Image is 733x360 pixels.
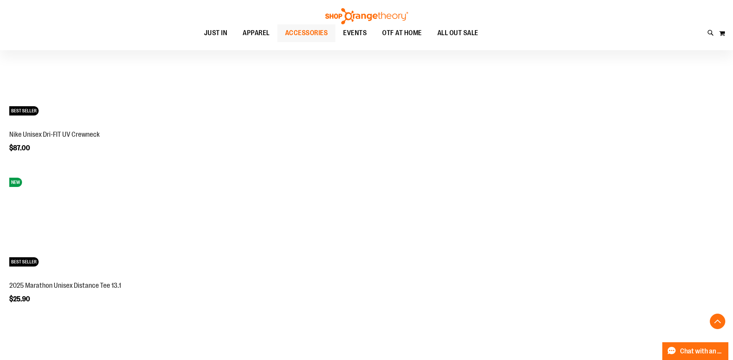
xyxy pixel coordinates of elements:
[9,144,30,152] span: $87.00
[243,24,270,42] span: APPAREL
[9,131,100,138] a: Nike Unisex Dri-FIT UV Crewneck
[9,106,39,115] span: BEST SELLER
[662,342,729,360] button: Chat with an Expert
[382,24,422,42] span: OTF AT HOME
[9,122,102,128] a: Nike Unisex Dri-FIT UV CrewneckNEWBEST SELLER
[710,314,725,329] button: Back To Top
[9,178,22,187] span: NEW
[430,24,486,42] a: ALL OUT SALE
[285,24,328,42] span: ACCESSORIES
[324,8,409,24] img: Shop Orangetheory
[235,24,277,42] a: APPAREL
[9,273,102,279] a: 2025 Marathon Unisex Distance Tee 13.1NEWBEST SELLER
[343,24,367,42] span: EVENTS
[204,24,228,42] span: JUST IN
[335,24,374,42] a: EVENTS
[9,257,39,267] span: BEST SELLER
[196,24,235,42] a: JUST IN
[437,24,478,42] span: ALL OUT SALE
[9,282,121,289] a: 2025 Marathon Unisex Distance Tee 13.1
[680,348,724,355] span: Chat with an Expert
[9,295,30,303] span: $25.90
[277,24,336,42] a: ACCESSORIES
[374,24,430,42] a: OTF AT HOME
